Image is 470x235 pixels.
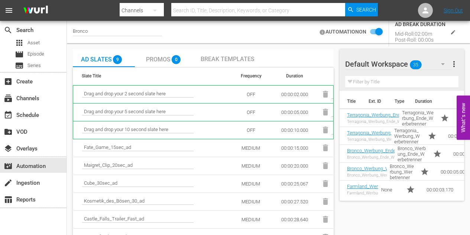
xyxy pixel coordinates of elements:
[4,94,13,103] span: Channels
[81,56,112,63] span: Ad Slates
[347,119,434,124] div: Terragonia_Werbung_Ende_Werbetrenner
[15,61,24,70] span: Series
[82,127,194,133] span: Drag and drop your 10 second slate here
[390,91,411,112] th: Type
[73,28,162,36] div: Bronco
[230,193,271,210] td: MEDIUM
[450,60,458,69] span: more_vert
[82,180,194,187] span: Cube_30sec_ad
[271,85,318,103] td: 00:00:02.000
[347,148,427,153] a: Bronco_Werbung_Ende_Werbetrenner
[230,157,271,175] td: MEDIUM
[325,29,366,35] h4: AUTOMATION ON
[347,130,421,136] a: Terragonia_Werbung_Werbetrenner
[347,155,427,160] div: Bronco_Werbung_Ende_Werbetrenner
[395,31,432,37] div: Mid-Roll: 02:00m
[82,145,194,151] span: Fate_Game_15sec_ad
[73,67,231,85] th: Slate Title
[420,167,429,176] span: Promo
[82,91,194,98] span: Drag and drop your 2 second slate here
[27,39,40,47] span: Asset
[271,103,318,121] td: 00:00:05.000
[4,178,13,187] span: Ingestion
[113,55,122,64] span: 9
[411,91,455,112] th: Duration
[410,57,422,73] span: 35
[271,193,318,210] td: 00:00:27.520
[347,166,414,171] a: Bronco_Werbung_Werbetrenner
[230,139,271,157] td: MEDIUM
[440,114,449,123] span: Promo
[424,181,464,199] td: 00:00:03.170
[27,50,44,58] span: Episode
[201,55,255,63] span: Break Templates
[356,3,376,16] span: Search
[395,37,434,43] div: Post-Roll: 00:00s
[272,67,318,85] th: Duration
[4,26,13,35] span: Search
[347,137,421,142] div: Terragonia_Werbung_Werbetrenner
[146,56,171,63] span: Promos
[347,191,401,196] div: Farmland_Werbung_Ende
[230,85,271,103] td: OFF
[4,127,13,136] span: VOD
[271,210,318,228] td: 00:00:28.640
[445,25,461,40] button: edit
[271,121,318,139] td: 00:00:10.000
[406,185,415,194] span: Promo
[433,149,442,158] span: Promo
[444,7,463,13] a: Sign Out
[231,67,272,85] th: Frequency
[399,109,437,127] td: Terragonia_Werbung_Ende_Werbetrenner
[27,62,41,69] span: Series
[230,210,271,228] td: MEDIUM
[4,144,13,153] span: Overlays
[230,103,271,121] td: OFF
[271,139,318,157] td: 00:00:15.000
[73,49,135,67] button: Ad Slates 9
[15,50,24,59] span: Episode
[347,184,401,189] a: Farmland_Werbung_Ende
[82,198,194,205] span: Kosmetik_des_Bösen_30_ad
[271,157,318,175] td: 00:00:20.000
[391,127,425,145] td: Terragonia_Werbung_Werbetrenner
[4,77,13,86] span: Create
[340,91,364,112] th: Title
[450,55,458,73] button: more_vert
[395,145,430,163] td: Bronco_Werbung_Ende_Werbetrenner
[230,121,271,139] td: OFF
[345,54,452,74] div: Default Workspace
[364,91,390,112] th: Ext. ID
[387,163,417,181] td: Bronco_Werbung_Werbetrenner
[428,131,437,140] span: Promo
[4,111,13,120] span: Schedule
[197,49,259,67] button: Break Templates
[4,195,13,204] span: Reports
[172,55,181,64] span: 0
[347,173,414,178] div: Bronco_Werbung_Werbetrenner
[15,38,24,47] span: Asset
[230,175,271,193] td: MEDIUM
[135,49,197,67] button: Promos 0
[395,21,445,27] div: AD BREAK DURATION
[378,181,403,199] td: None
[82,216,194,223] span: Castle_Falls_Trailer_Fast_ad
[4,162,13,171] span: Automation
[457,95,470,140] button: Open Feedback Widget
[18,2,54,19] img: ans4CAIJ8jUAAAAAAAAAAAAAAAAAAAAAAAAgQb4GAAAAAAAAAAAAAAAAAAAAAAAAJMjXAAAAAAAAAAAAAAAAAAAAAAAAgAT5G...
[4,6,13,15] span: menu
[82,162,194,169] span: Maigret_Clip_20sec_ad
[82,109,194,115] span: Drag and drop your 5 second slate here
[345,3,378,16] button: Search
[347,112,434,118] a: Terragonia_Werbung_Ende_Werbetrenner
[271,175,318,193] td: 00:00:25.067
